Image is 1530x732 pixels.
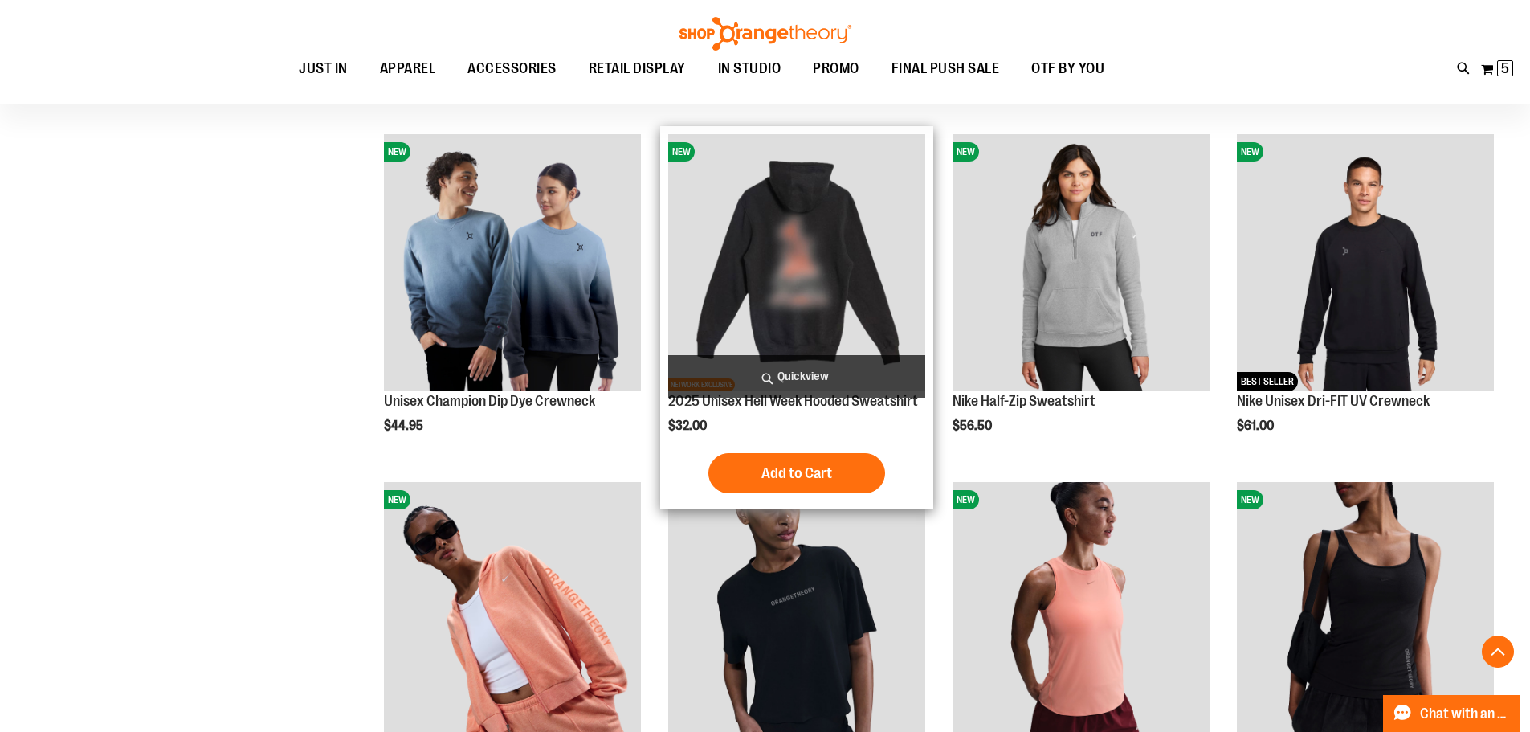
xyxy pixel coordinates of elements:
[384,393,595,409] a: Unisex Champion Dip Dye Crewneck
[1237,372,1298,391] span: BEST SELLER
[1237,134,1494,394] a: Nike Unisex Dri-FIT UV CrewneckNEWBEST SELLER
[668,134,925,391] img: 2025 Hell Week Hooded Sweatshirt
[589,51,686,87] span: RETAIL DISPLAY
[299,51,348,87] span: JUST IN
[1482,636,1514,668] button: Back To Top
[1031,51,1104,87] span: OTF BY YOU
[380,51,436,87] span: APPAREL
[384,142,410,162] span: NEW
[891,51,1000,87] span: FINAL PUSH SALE
[1383,695,1521,732] button: Chat with an Expert
[813,51,859,87] span: PROMO
[668,419,709,433] span: $32.00
[467,51,557,87] span: ACCESSORIES
[953,393,1095,409] a: Nike Half-Zip Sweatshirt
[384,134,641,391] img: Unisex Champion Dip Dye Crewneck
[761,464,832,482] span: Add to Cart
[1229,126,1502,475] div: product
[708,453,885,493] button: Add to Cart
[384,490,410,509] span: NEW
[668,355,925,398] a: Quickview
[384,134,641,394] a: Unisex Champion Dip Dye CrewneckNEW
[953,134,1210,391] img: Nike Half-Zip Sweatshirt
[953,490,979,509] span: NEW
[1501,60,1509,76] span: 5
[1237,393,1430,409] a: Nike Unisex Dri-FIT UV Crewneck
[718,51,781,87] span: IN STUDIO
[668,134,925,394] a: 2025 Hell Week Hooded SweatshirtNEWNETWORK EXCLUSIVE
[668,393,918,409] a: 2025 Unisex Hell Week Hooded Sweatshirt
[668,142,695,162] span: NEW
[953,142,979,162] span: NEW
[1237,490,1263,509] span: NEW
[1237,134,1494,391] img: Nike Unisex Dri-FIT UV Crewneck
[384,419,426,433] span: $44.95
[1420,706,1511,722] span: Chat with an Expert
[677,17,854,51] img: Shop Orangetheory
[376,126,649,475] div: product
[1237,142,1263,162] span: NEW
[660,126,933,510] div: product
[945,126,1218,475] div: product
[1237,419,1276,433] span: $61.00
[953,419,994,433] span: $56.50
[953,134,1210,394] a: Nike Half-Zip SweatshirtNEW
